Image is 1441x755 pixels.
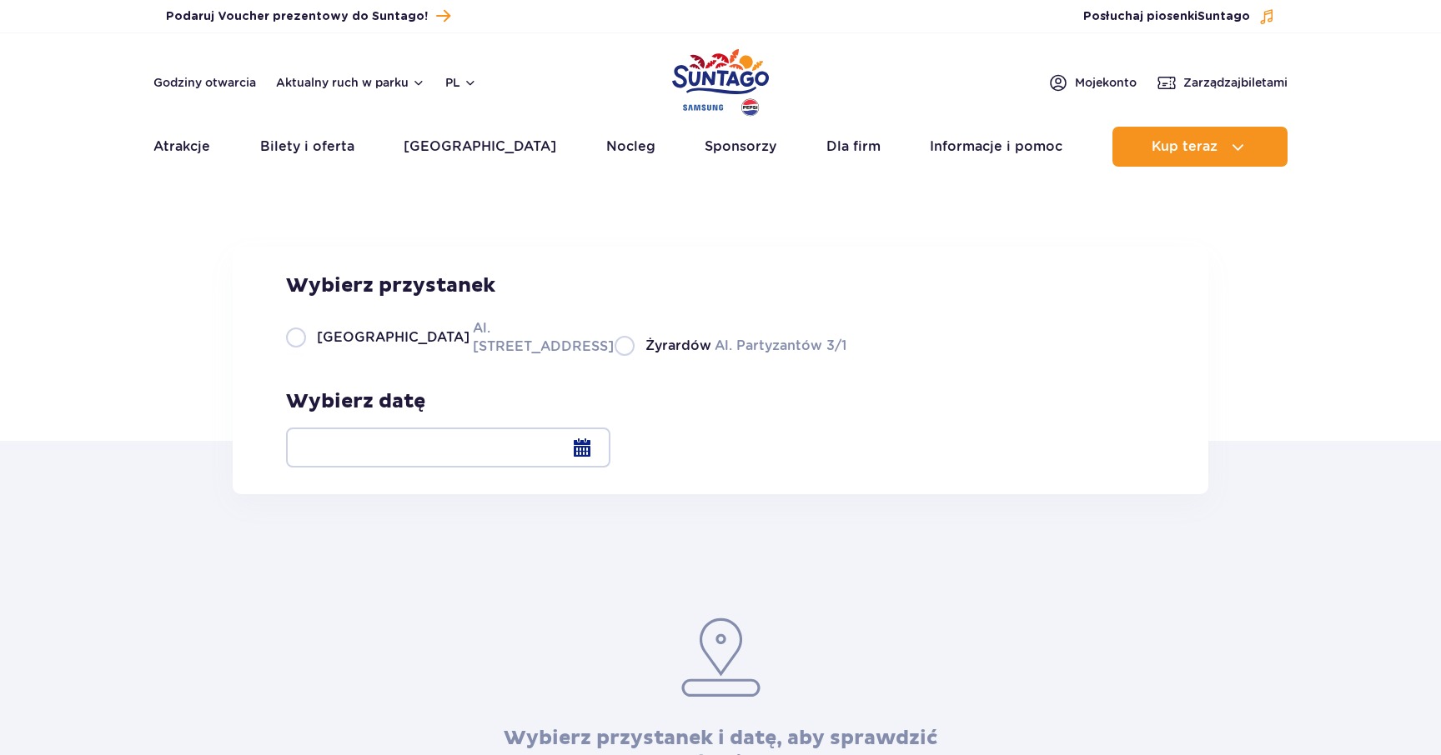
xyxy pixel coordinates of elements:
[1183,74,1288,91] span: Zarządzaj biletami
[1197,11,1250,22] span: Suntago
[615,335,846,356] label: Al. Partyzantów 3/1
[153,74,256,91] a: Godziny otwarcia
[317,328,469,347] span: [GEOGRAPHIC_DATA]
[1112,127,1288,167] button: Kup teraz
[705,127,776,167] a: Sponsorzy
[166,5,450,27] a: Podaruj Voucher prezentowy do Suntago!
[445,74,477,91] button: pl
[276,76,425,89] button: Aktualny ruch w parku
[1083,8,1250,25] span: Posłuchaj piosenki
[166,8,428,25] span: Podaruj Voucher prezentowy do Suntago!
[286,318,595,356] label: Al. [STREET_ADDRESS]
[679,616,763,699] img: pin.953eee3c.svg
[404,127,556,167] a: [GEOGRAPHIC_DATA]
[1048,72,1137,92] a: Mojekonto
[930,127,1062,167] a: Informacje i pomoc
[1075,74,1137,91] span: Moje konto
[1083,8,1275,25] button: Posłuchaj piosenkiSuntago
[1157,72,1288,92] a: Zarządzajbiletami
[260,127,354,167] a: Bilety i oferta
[1152,139,1218,154] span: Kup teraz
[153,127,210,167] a: Atrakcje
[672,42,769,118] a: Park of Poland
[606,127,655,167] a: Nocleg
[286,273,846,298] h3: Wybierz przystanek
[826,127,881,167] a: Dla firm
[286,389,610,414] h3: Wybierz datę
[645,337,711,355] span: Żyrardów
